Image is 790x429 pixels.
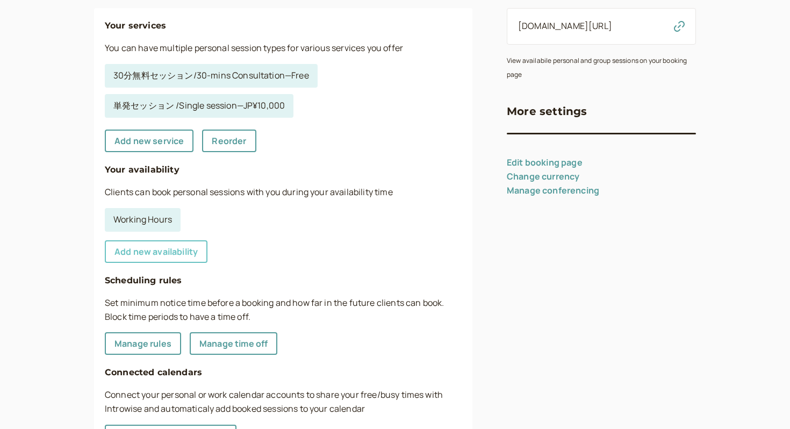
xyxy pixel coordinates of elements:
h4: Scheduling rules [105,274,462,288]
a: Manage time off [190,332,277,355]
a: Add new service [105,130,193,152]
a: 30分無料セッション/30-mins Consultation—Free [105,64,318,88]
a: Change currency [507,170,579,182]
a: [DOMAIN_NAME][URL] [518,20,612,32]
h4: Your availability [105,163,462,177]
p: Set minimum notice time before a booking and how far in the future clients can book. Block time p... [105,296,462,324]
a: Edit booking page [507,156,583,168]
h4: Your services [105,19,462,33]
p: Clients can book personal sessions with you during your availability time [105,185,462,199]
a: 単発セッション /Single session—JP¥10,000 [105,94,293,118]
a: Working Hours [105,208,181,232]
a: Manage conferencing [507,184,599,196]
h4: Connected calendars [105,366,462,380]
iframe: Chat Widget [736,377,790,429]
h3: More settings [507,103,587,120]
a: Manage rules [105,332,181,355]
p: Connect your personal or work calendar accounts to share your free/busy times with Introwise and ... [105,388,462,416]
p: You can have multiple personal session types for various services you offer [105,41,462,55]
a: Add new availability [105,240,207,263]
a: Reorder [202,130,256,152]
small: View availabile personal and group sessions on your booking page [507,56,687,79]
